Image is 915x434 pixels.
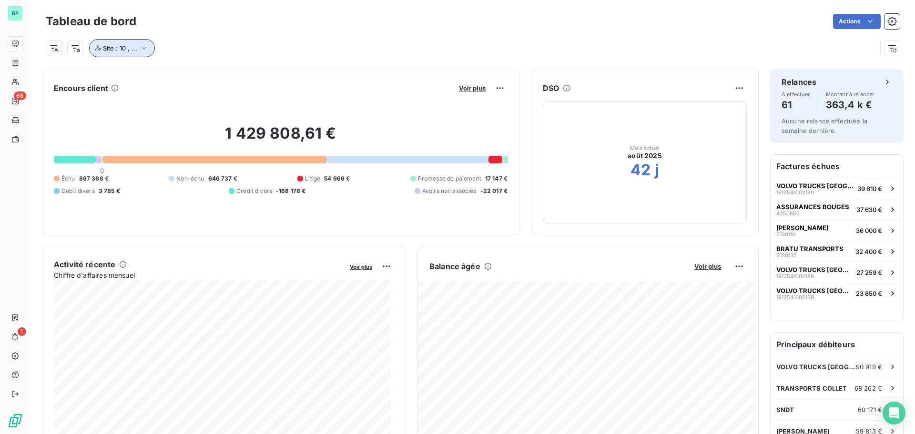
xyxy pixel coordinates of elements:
[782,117,867,134] span: Aucune relance effectuée la semaine dernière.
[459,84,486,92] span: Voir plus
[103,44,137,52] span: Site : 10 , ...
[54,82,108,94] h6: Encours client
[857,185,882,192] span: 39 810 €
[347,262,375,271] button: Voir plus
[480,187,508,195] span: -22 017 €
[776,224,829,232] span: [PERSON_NAME]
[630,145,660,151] span: Mois actuel
[776,203,849,211] span: ASSURANCES BOUGES
[854,384,882,392] span: 68 262 €
[429,261,480,272] h6: Balance âgée
[61,187,95,195] span: Débit divers
[782,91,810,97] span: À effectuer
[776,266,853,273] span: VOLVO TRUCKS [GEOGRAPHIC_DATA]
[883,402,905,424] div: Open Intercom Messenger
[422,187,477,195] span: Avoirs non associés
[771,283,903,303] button: VOLVO TRUCKS [GEOGRAPHIC_DATA]191254100218923 850 €
[208,174,237,183] span: 646 737 €
[776,252,796,258] span: 5130137
[776,182,854,190] span: VOLVO TRUCKS [GEOGRAPHIC_DATA]
[8,6,23,21] div: RP
[100,167,104,174] span: 0
[89,39,155,57] button: Site : 10 , ...
[782,76,816,88] h6: Relances
[826,91,874,97] span: Montant à relancer
[543,82,559,94] h6: DSO
[771,220,903,241] button: [PERSON_NAME]513011036 000 €
[771,199,903,220] button: ASSURANCES BOUGES425085537 630 €
[855,248,882,255] span: 32 400 €
[776,211,800,216] span: 4250855
[655,161,659,180] h2: j
[782,97,810,112] h4: 61
[856,290,882,297] span: 23 850 €
[856,227,882,234] span: 36 000 €
[14,91,26,100] span: 66
[176,174,204,183] span: Non-échu
[856,206,882,213] span: 37 630 €
[350,263,372,270] span: Voir plus
[99,187,120,195] span: 3 785 €
[456,84,488,92] button: Voir plus
[776,245,844,252] span: BRATU TRANSPORTS
[776,363,856,371] span: VOLVO TRUCKS [GEOGRAPHIC_DATA]
[776,294,814,300] span: 1912541002189
[776,406,794,414] span: SNDT
[276,187,306,195] span: -168 178 €
[54,259,115,270] h6: Activité récente
[858,406,882,414] span: 60 171 €
[826,97,874,112] h4: 363,4 k €
[776,384,847,392] span: TRANSPORTS COLLET
[856,269,882,276] span: 27 259 €
[694,262,721,270] span: Voir plus
[776,190,814,195] span: 1912541002190
[79,174,109,183] span: 897 368 €
[418,174,481,183] span: Promesse de paiement
[305,174,320,183] span: Litige
[485,174,508,183] span: 17 147 €
[61,174,75,183] span: Échu
[630,161,651,180] h2: 42
[833,14,881,29] button: Actions
[776,273,814,279] span: 1912541002188
[776,232,795,237] span: 5130110
[18,327,26,336] span: 1
[54,270,343,280] span: Chiffre d'affaires mensuel
[856,363,882,371] span: 90 919 €
[236,187,272,195] span: Crédit divers
[54,124,508,152] h2: 1 429 808,61 €
[324,174,350,183] span: 54 966 €
[46,13,136,30] h3: Tableau de bord
[771,155,903,178] h6: Factures échues
[771,178,903,199] button: VOLVO TRUCKS [GEOGRAPHIC_DATA]191254100219039 810 €
[628,151,661,161] span: août 2025
[771,241,903,262] button: BRATU TRANSPORTS513013732 400 €
[8,93,22,109] a: 66
[771,333,903,356] h6: Principaux débiteurs
[771,262,903,283] button: VOLVO TRUCKS [GEOGRAPHIC_DATA]191254100218827 259 €
[691,262,724,271] button: Voir plus
[776,287,852,294] span: VOLVO TRUCKS [GEOGRAPHIC_DATA]
[8,413,23,428] img: Logo LeanPay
